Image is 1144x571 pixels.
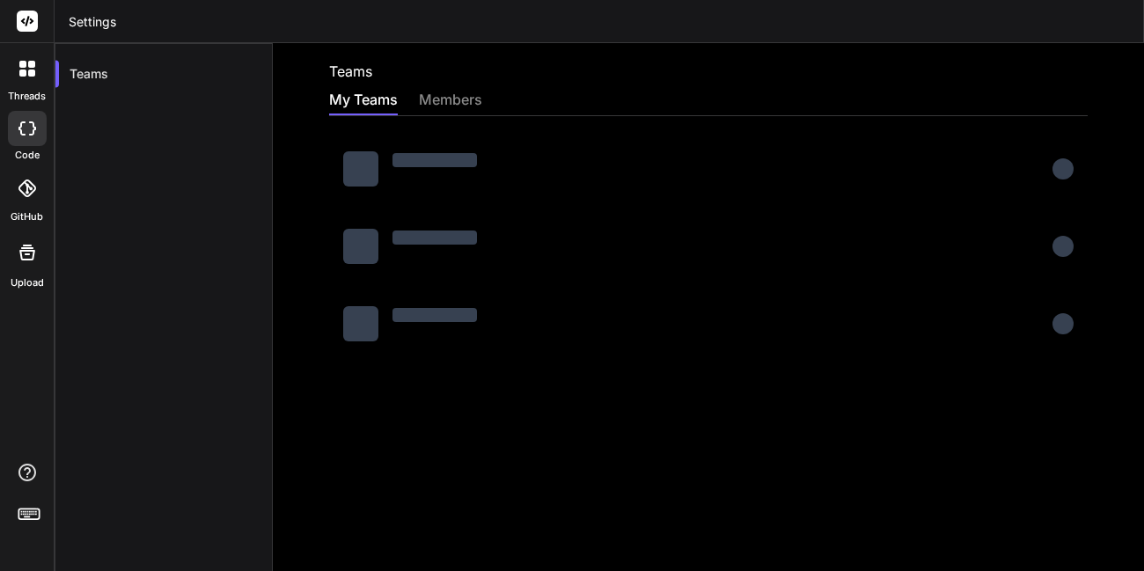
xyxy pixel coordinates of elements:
[329,89,398,113] div: My Teams
[55,55,272,93] div: Teams
[11,275,44,290] label: Upload
[8,89,46,104] label: threads
[329,61,372,82] h2: Teams
[15,148,40,163] label: code
[11,209,43,224] label: GitHub
[419,89,482,113] div: members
